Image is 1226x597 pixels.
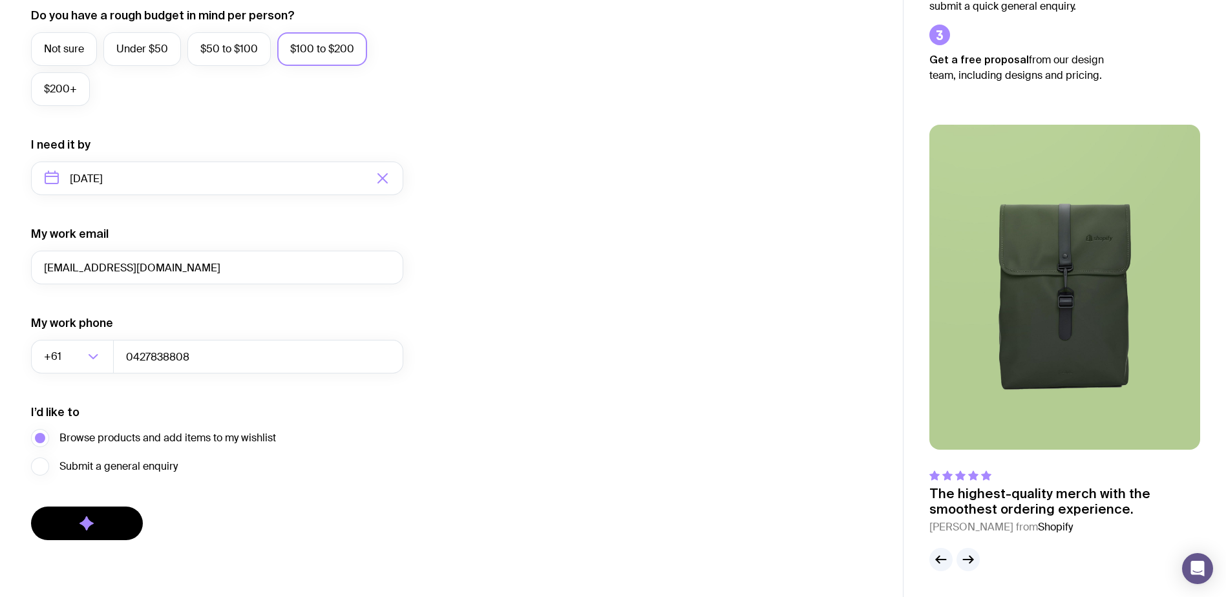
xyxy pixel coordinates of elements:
span: Shopify [1038,520,1073,534]
div: Open Intercom Messenger [1182,553,1213,584]
p: from our design team, including designs and pricing. [929,52,1123,83]
label: Do you have a rough budget in mind per person? [31,8,295,23]
label: $100 to $200 [277,32,367,66]
span: +61 [44,340,64,373]
label: $50 to $100 [187,32,271,66]
label: I’d like to [31,404,79,420]
label: Under $50 [103,32,181,66]
input: Select a target date [31,162,403,195]
input: you@email.com [31,251,403,284]
div: Search for option [31,340,114,373]
input: Search for option [64,340,84,373]
label: My work phone [31,315,113,331]
label: I need it by [31,137,90,152]
label: My work email [31,226,109,242]
span: Submit a general enquiry [59,459,178,474]
strong: Get a free proposal [929,54,1029,65]
label: Not sure [31,32,97,66]
p: The highest-quality merch with the smoothest ordering experience. [929,486,1200,517]
label: $200+ [31,72,90,106]
input: 0400123456 [113,340,403,373]
cite: [PERSON_NAME] from [929,519,1200,535]
span: Browse products and add items to my wishlist [59,430,276,446]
